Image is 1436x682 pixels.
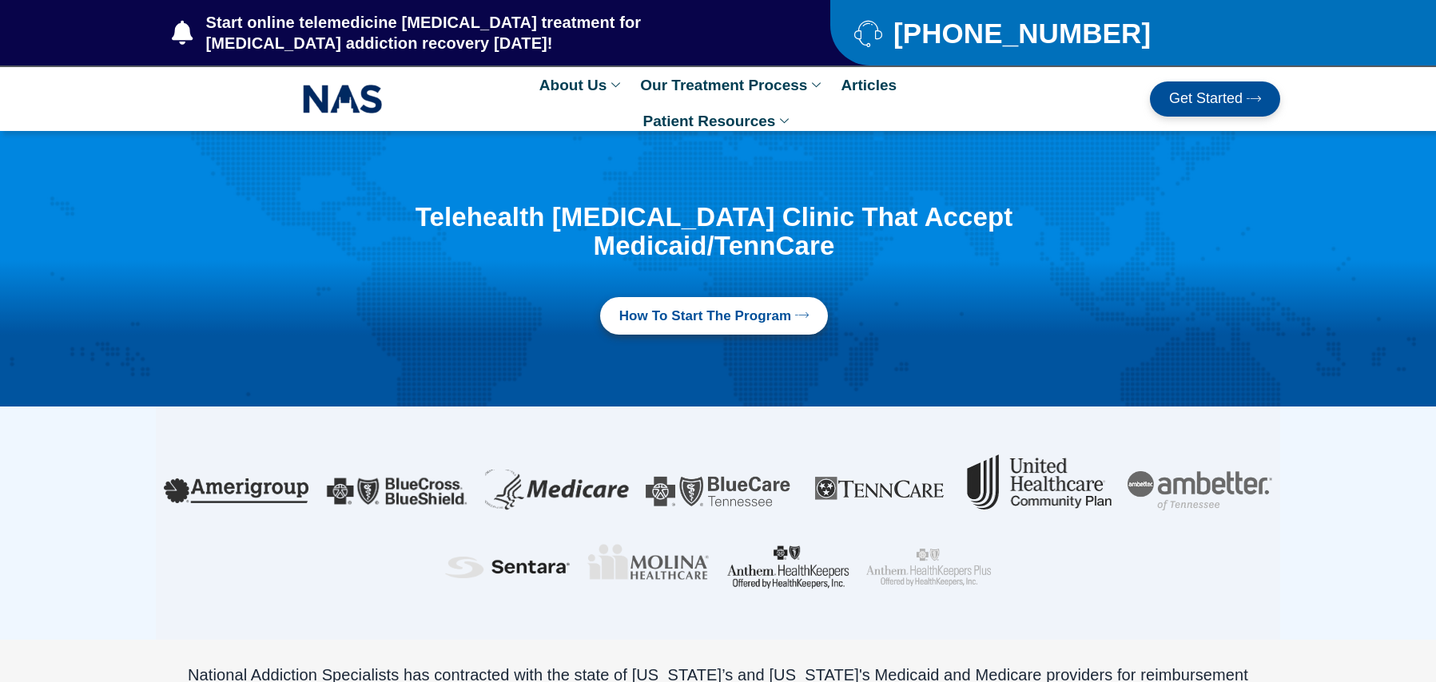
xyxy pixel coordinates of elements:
a: Our Treatment Process [632,67,833,103]
a: Start online telemedicine [MEDICAL_DATA] treatment for [MEDICAL_DATA] addiction recovery [DATE]! [172,12,766,54]
span: Start online telemedicine [MEDICAL_DATA] treatment for [MEDICAL_DATA] addiction recovery [DATE]! [202,12,767,54]
img: online-suboxone-doctors-that-accepts-bluecross-blueshield [324,472,469,510]
span: How to Start the program [619,307,792,326]
img: online-suboxone-doctors-that-accepts-bluecare [646,476,790,506]
img: UHC Logo [967,454,1112,510]
img: molina healthcare logo [586,543,710,581]
img: online-suboxone-doctors-that-accepts-amerigroup [164,478,308,502]
img: online-suboxone-doctors-that-accepts-medicare [485,470,630,512]
a: How to Start the program [600,297,829,335]
a: Get Started [1150,81,1280,117]
a: Patient Resources [635,103,802,139]
h1: Telehealth [MEDICAL_DATA] Clinic That Accept Medicaid/TennCare [308,203,1120,261]
img: TennCare logo [806,454,951,526]
span: Get Started [1169,91,1243,107]
span: [PHONE_NUMBER] [889,23,1151,43]
a: About Us [531,67,632,103]
img: ambetter insurance of tennessee for opioid addiction [1128,471,1272,510]
a: Articles [833,67,905,103]
a: [PHONE_NUMBER] [854,19,1240,47]
img: NAS_email_signature-removebg-preview.png [303,81,383,117]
